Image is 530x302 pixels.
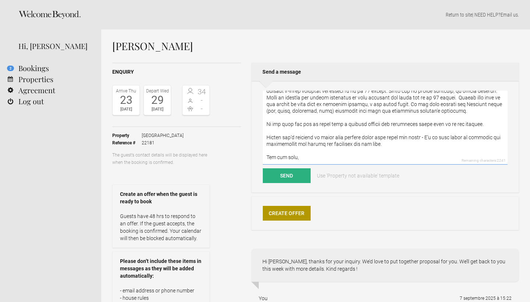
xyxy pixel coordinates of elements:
div: Hi, [PERSON_NAME] [18,41,90,52]
span: [GEOGRAPHIC_DATA] [142,132,184,139]
strong: Reference # [112,139,142,147]
p: | NEED HELP? . [112,11,519,18]
strong: Please don’t include these items in messages as they will be added automatically: [120,257,202,280]
div: Arrive Thu [114,87,138,95]
flynt-notification-badge: 2 [7,66,14,71]
div: Depart Wed [146,87,169,95]
strong: Create an offer when the guest is ready to book [120,190,202,205]
p: The guest’s contact details will be displayed here when the booking is confirmed. [112,151,210,166]
h2: Send a message [251,63,519,81]
a: Use 'Property not available' template [312,168,404,183]
a: Return to site [446,12,472,18]
div: You [259,295,268,302]
div: 23 [114,95,138,106]
span: 34 [196,88,208,95]
span: 22181 [142,139,184,147]
span: - [196,96,208,104]
div: Hi [PERSON_NAME], thanks for your inquiry. We’d love to put together proposal for you. We’ll get ... [251,249,519,282]
div: 29 [146,95,169,106]
div: [DATE] [114,106,138,113]
a: Email us [501,12,518,18]
flynt-date-display: 7 septembre 2025 à 15:22 [460,296,512,301]
strong: Property [112,132,142,139]
div: [DATE] [146,106,169,113]
h1: [PERSON_NAME] [112,41,519,52]
h2: Enquiry [112,68,241,76]
span: - [196,105,208,112]
button: Send [263,168,311,183]
a: Create Offer [263,206,311,221]
p: Guests have 48 hrs to respond to an offer. If the guest accepts, the booking is confirmed. Your c... [120,213,202,242]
